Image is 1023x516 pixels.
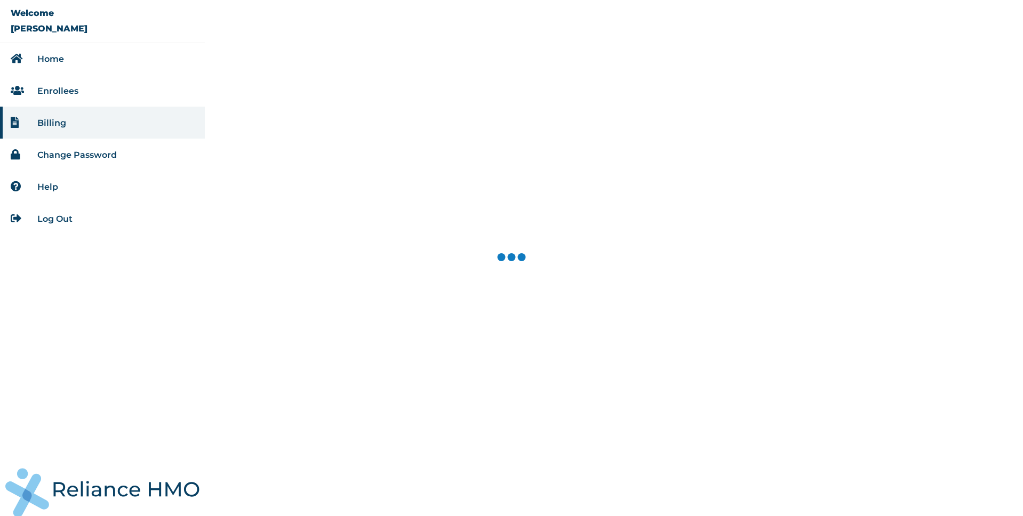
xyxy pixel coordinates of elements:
[37,118,66,128] a: Billing
[37,54,64,64] a: Home
[37,150,117,160] a: Change Password
[11,23,87,34] p: [PERSON_NAME]
[11,8,54,18] p: Welcome
[37,86,78,96] a: Enrollees
[37,214,73,224] a: Log Out
[37,182,58,192] a: Help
